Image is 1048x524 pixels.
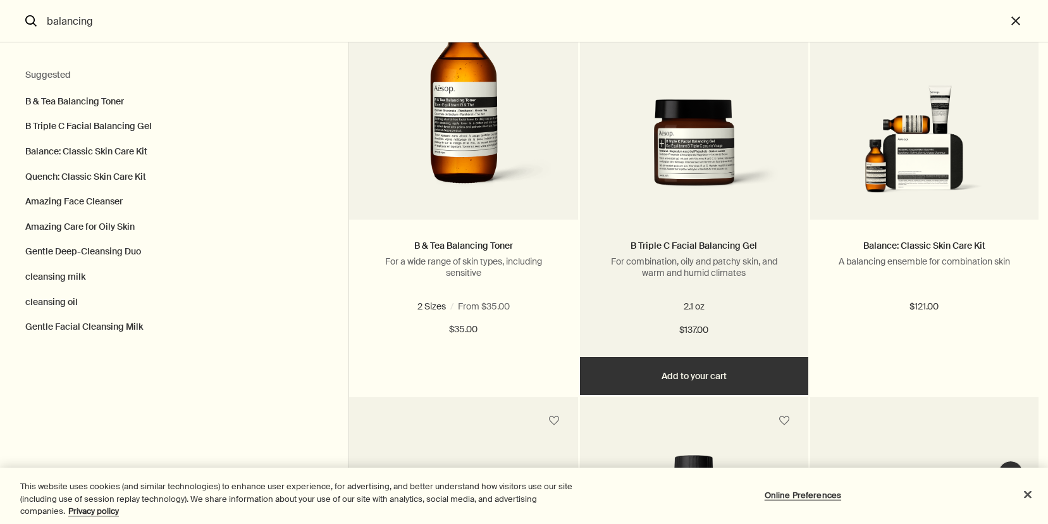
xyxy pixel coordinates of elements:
[479,301,515,312] span: 6.7 fl oz
[909,299,939,315] span: $121.00
[580,357,808,395] button: Add to your cart - $137.00
[599,256,789,278] p: For combination, oily and patchy skin, and warm and humid climates
[368,256,558,278] p: For a wide range of skin types, including sensitive
[419,301,455,312] span: 3.3 fl oz
[773,409,796,432] button: Save to cabinet
[763,482,842,508] button: Online Preferences, Opens the preference center dialog
[631,240,757,251] a: B Triple C Facial Balancing Gel
[829,256,1020,267] p: A balancing ensemble for combination skin
[20,480,576,518] div: This website uses cookies (and similar technologies) to enhance user experience, for advertising,...
[25,68,323,83] h2: Suggested
[68,506,119,516] a: More information about your privacy, opens in a new tab
[679,323,708,338] span: $137.00
[863,240,985,251] a: Balance: Classic Skin Care Kit
[1014,480,1042,508] button: Close
[449,322,478,337] span: $35.00
[414,240,513,251] a: B & Tea Balancing Toner
[543,409,565,432] button: Save to cabinet
[599,99,789,201] img: B Triple C Balancing Facial Gel in an amber glass jar with screw cap.
[829,85,1020,201] img: Image of Aesop Balance Classic Skin Kit
[368,6,558,201] img: B & Tea Balancing Toner in amber glass bottle
[998,461,1023,486] button: Live Assistance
